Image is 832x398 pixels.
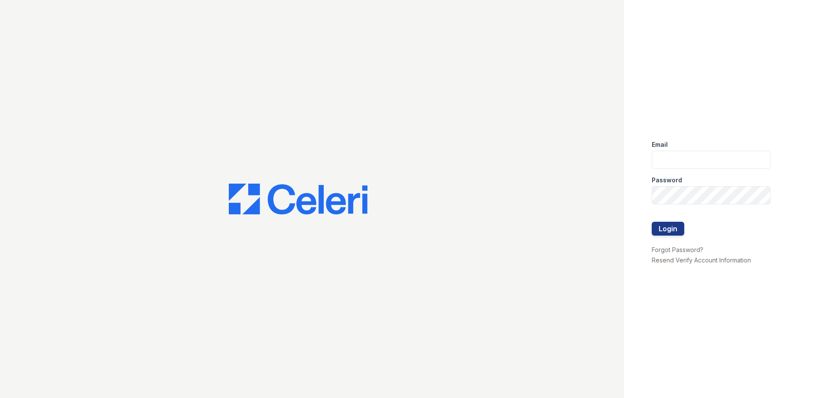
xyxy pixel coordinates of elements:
[652,256,751,264] a: Resend Verify Account Information
[652,140,668,149] label: Email
[652,222,684,236] button: Login
[229,184,367,215] img: CE_Logo_Blue-a8612792a0a2168367f1c8372b55b34899dd931a85d93a1a3d3e32e68fde9ad4.png
[652,246,703,253] a: Forgot Password?
[652,176,682,184] label: Password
